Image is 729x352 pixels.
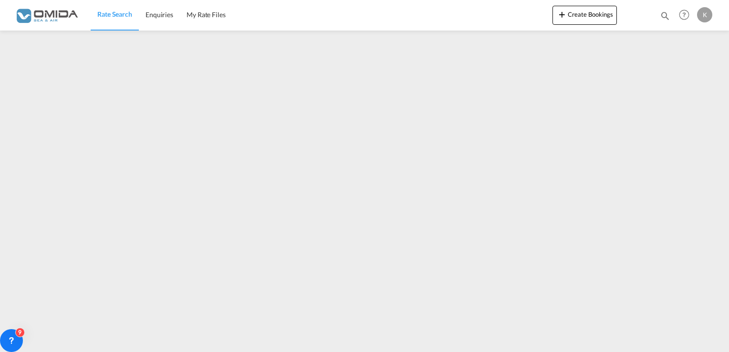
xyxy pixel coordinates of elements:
[697,7,712,22] div: K
[676,7,692,23] span: Help
[14,4,79,26] img: 459c566038e111ed959c4fc4f0a4b274.png
[660,10,670,25] div: icon-magnify
[660,10,670,21] md-icon: icon-magnify
[97,10,132,18] span: Rate Search
[146,10,173,19] span: Enquiries
[552,6,617,25] button: icon-plus 400-fgCreate Bookings
[187,10,226,19] span: My Rate Files
[556,9,568,20] md-icon: icon-plus 400-fg
[676,7,697,24] div: Help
